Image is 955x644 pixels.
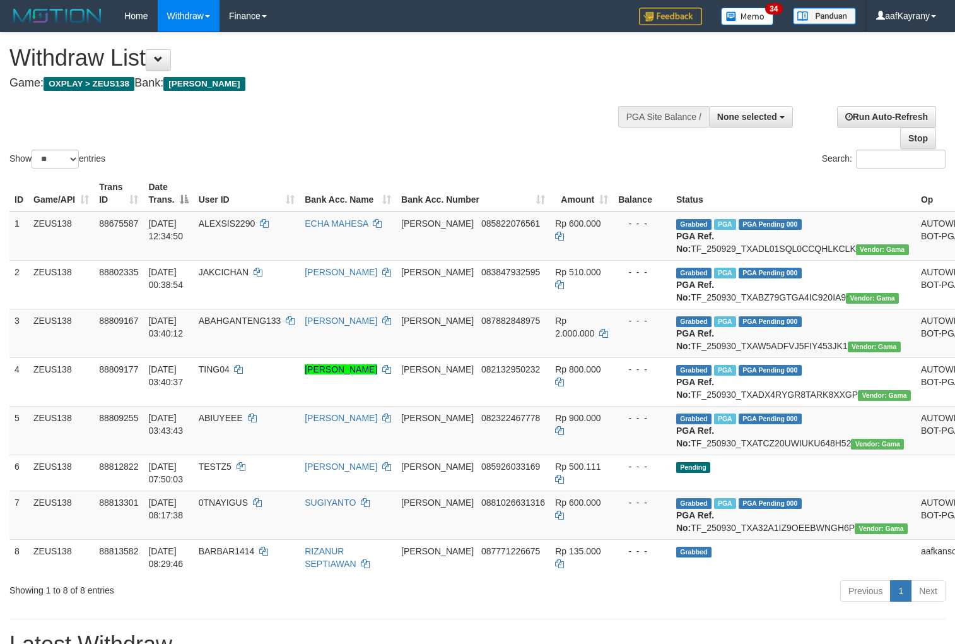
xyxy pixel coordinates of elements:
[618,217,666,230] div: - - -
[305,364,377,374] a: [PERSON_NAME]
[9,176,28,212] th: ID
[550,176,613,212] th: Amount: activate to sort column ascending
[676,268,712,278] span: Grabbed
[555,218,601,229] span: Rp 600.000
[848,342,901,352] span: Vendor URL: https://trx31.1velocity.biz
[199,413,243,423] span: ABIUYEEE
[9,579,389,597] div: Showing 1 to 8 of 8 entries
[199,498,248,508] span: 0TNAYIGUS
[9,150,105,169] label: Show entries
[28,357,94,406] td: ZEUS138
[671,176,916,212] th: Status
[401,462,474,472] span: [PERSON_NAME]
[618,545,666,558] div: - - -
[28,212,94,261] td: ZEUS138
[44,77,134,91] span: OXPLAY > ZEUS138
[555,462,601,472] span: Rp 500.111
[671,309,916,357] td: TF_250930_TXAW5ADFVJ5FIY453JK1
[739,414,802,424] span: PGA Pending
[481,498,545,508] span: Copy 0881026631316 to clipboard
[676,414,712,424] span: Grabbed
[28,309,94,357] td: ZEUS138
[99,462,138,472] span: 88812822
[163,77,245,91] span: [PERSON_NAME]
[481,462,540,472] span: Copy 085926033169 to clipboard
[148,546,183,569] span: [DATE] 08:29:46
[676,328,714,351] b: PGA Ref. No:
[199,364,230,374] span: TING04
[401,267,474,277] span: [PERSON_NAME]
[739,268,802,278] span: PGA Pending
[555,546,601,556] span: Rp 135.000
[671,212,916,261] td: TF_250929_TXADL01SQL0CCQHLKCLK
[714,268,736,278] span: Marked by aafsreyleap
[555,316,594,338] span: Rp 2.000.000
[618,412,666,424] div: - - -
[99,546,138,556] span: 88813582
[671,406,916,455] td: TF_250930_TXATCZ20UWIUKU648H52
[148,364,183,387] span: [DATE] 03:40:37
[148,462,183,484] span: [DATE] 07:50:03
[676,280,714,302] b: PGA Ref. No:
[618,314,666,327] div: - - -
[739,316,802,327] span: PGA Pending
[32,150,79,169] select: Showentries
[717,112,777,122] span: None selected
[846,293,899,304] span: Vendor URL: https://trx31.1velocity.biz
[618,460,666,473] div: - - -
[199,316,281,326] span: ABAHGANTENG133
[676,426,714,448] b: PGA Ref. No:
[199,546,255,556] span: BARBAR1414
[856,150,946,169] input: Search:
[671,357,916,406] td: TF_250930_TXADX4RYGR8TARK8XXGP
[99,498,138,508] span: 88813301
[9,212,28,261] td: 1
[305,218,368,229] a: ECHA MAHESA
[99,267,138,277] span: 88802335
[28,539,94,575] td: ZEUS138
[613,176,671,212] th: Balance
[401,316,474,326] span: [PERSON_NAME]
[890,580,911,602] a: 1
[305,267,377,277] a: [PERSON_NAME]
[858,390,911,401] span: Vendor URL: https://trx31.1velocity.biz
[639,8,702,25] img: Feedback.jpg
[28,491,94,539] td: ZEUS138
[148,267,183,290] span: [DATE] 00:38:54
[555,267,601,277] span: Rp 510.000
[99,364,138,374] span: 88809177
[305,498,356,508] a: SUGIYANTO
[676,219,712,230] span: Grabbed
[9,357,28,406] td: 4
[99,413,138,423] span: 88809255
[9,539,28,575] td: 8
[28,176,94,212] th: Game/API: activate to sort column ascending
[676,498,712,509] span: Grabbed
[851,439,904,450] span: Vendor URL: https://trx31.1velocity.biz
[99,316,138,326] span: 88809167
[9,77,624,90] h4: Game: Bank:
[481,218,540,229] span: Copy 085822076561 to clipboard
[305,546,356,569] a: RIZANUR SEPTIAWAN
[671,491,916,539] td: TF_250930_TXA32A1IZ9OEEBWNGH6P
[618,496,666,509] div: - - -
[148,218,183,241] span: [DATE] 12:34:50
[9,260,28,309] td: 2
[676,231,714,254] b: PGA Ref. No:
[739,365,802,376] span: PGA Pending
[99,218,138,229] span: 88675587
[709,106,793,128] button: None selected
[676,510,714,533] b: PGA Ref. No:
[618,266,666,278] div: - - -
[714,219,736,230] span: Marked by aafpengsreynich
[401,218,474,229] span: [PERSON_NAME]
[401,498,474,508] span: [PERSON_NAME]
[9,491,28,539] td: 7
[9,455,28,491] td: 6
[714,414,736,424] span: Marked by aaftanly
[9,6,105,25] img: MOTION_logo.png
[618,363,666,376] div: - - -
[28,406,94,455] td: ZEUS138
[676,316,712,327] span: Grabbed
[555,413,601,423] span: Rp 900.000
